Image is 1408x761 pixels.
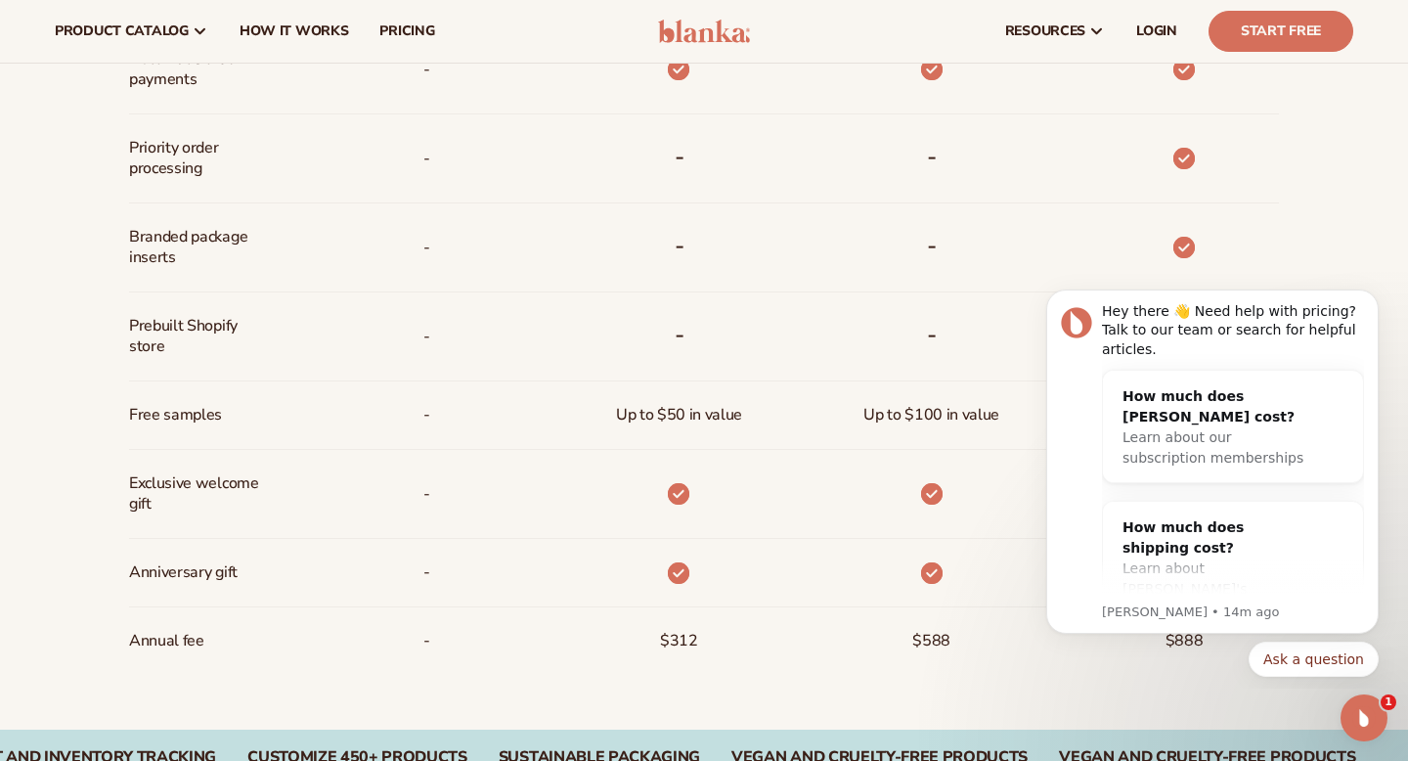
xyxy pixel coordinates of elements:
iframe: Intercom live chat [1341,694,1387,741]
span: product catalog [55,23,189,39]
span: Automatic order payments [129,41,259,98]
span: Up to $50 in value [616,397,742,433]
span: - [423,141,430,177]
span: pricing [379,23,434,39]
span: LOGIN [1136,23,1177,39]
span: Annual fee [129,623,204,659]
span: How It Works [240,23,349,39]
span: Priority order processing [129,130,259,187]
span: - [423,476,430,513]
span: Prebuilt Shopify store [129,308,259,365]
img: logo [658,20,751,43]
b: - [927,230,937,261]
span: - [423,555,430,591]
span: - [423,52,430,88]
span: - [423,319,430,355]
span: $312 [660,623,698,659]
b: - [675,230,684,261]
span: Free samples [129,397,222,433]
b: - [675,141,684,172]
iframe: Intercom notifications message [1017,272,1408,689]
span: 1 [1381,694,1396,710]
span: $588 [912,623,950,659]
span: Exclusive welcome gift [129,466,259,522]
span: - [423,230,430,266]
span: - [423,623,430,659]
b: - [927,319,937,350]
a: Start Free [1209,11,1353,52]
span: resources [1005,23,1085,39]
span: Up to $100 in value [863,397,999,433]
span: Branded package inserts [129,219,259,276]
span: Anniversary gift [129,555,238,591]
b: - [927,141,937,172]
span: - [423,397,430,433]
b: - [675,319,684,350]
